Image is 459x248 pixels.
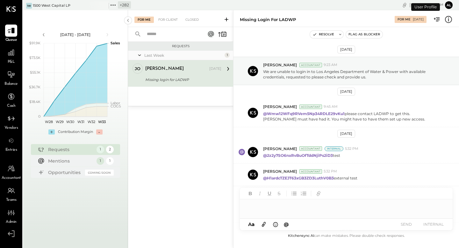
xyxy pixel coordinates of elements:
[7,103,15,109] span: Cash
[97,146,104,153] div: 1
[337,46,355,54] div: [DATE]
[48,158,93,164] div: Mentions
[0,91,22,109] a: Cash
[6,197,17,203] span: Teams
[324,104,338,109] span: 9:45 AM
[263,146,297,151] span: [PERSON_NAME]
[106,157,114,165] div: 1
[324,169,337,174] span: 5:32 PM
[97,157,104,165] div: 1
[45,120,53,124] text: W28
[29,99,40,104] text: $18.4K
[314,189,323,198] button: Add URL
[263,153,333,158] strong: @2z2y7SO6nxRvBuOfTddNjiPs2iD3
[310,31,337,38] button: Resolve
[96,129,103,135] div: -
[111,41,120,45] text: Sales
[2,175,21,181] span: Accountant
[111,101,120,105] text: Labor
[55,120,63,124] text: W29
[209,66,221,71] div: [DATE]
[225,53,230,58] div: 1
[290,189,298,198] button: Unordered List
[118,1,131,9] div: + 282
[144,53,223,58] div: Last Week
[98,120,106,124] text: W33
[445,1,453,9] button: Al
[0,113,22,131] a: Vendors
[131,44,230,48] div: Requests
[299,63,322,67] div: Accountant
[263,69,444,80] p: We are unable to login in to Los Angeles Department of Water & Power with available credentials, ...
[66,120,74,124] text: W30
[401,2,408,8] div: copy link
[0,69,22,87] a: Balance
[424,2,437,8] span: 8 : 17
[0,207,22,225] a: Admin
[263,62,297,68] span: [PERSON_NAME]
[4,125,18,131] span: Vendors
[48,169,82,176] div: Opportunities
[325,146,343,151] div: Internal
[246,221,256,228] button: Aa
[33,3,70,8] div: 1500 West Capital LP
[29,85,40,89] text: $36.7K
[282,220,291,228] button: @
[4,81,18,87] span: Balance
[413,17,424,22] div: [DATE]
[0,185,22,203] a: Teams
[324,62,337,68] span: 9:23 AM
[438,3,443,7] span: am
[299,146,322,151] div: Accountant
[299,105,322,109] div: Accountant
[337,130,355,138] div: [DATE]
[0,47,22,65] a: P&L
[263,153,340,158] p: test
[77,120,84,124] text: W31
[240,17,296,23] div: Missing login for LADWP
[263,169,297,174] span: [PERSON_NAME]
[48,146,93,153] div: Requests
[145,77,219,83] div: Missing login for LADWP
[0,25,22,43] a: Queue
[263,176,334,180] strong: @H1ardcTZEJT63xGB3ZD3LuthV0B3
[48,32,103,37] div: [DATE] - [DATE]
[299,169,322,174] div: Accountant
[29,41,40,45] text: $91.9K
[345,146,358,151] span: 5:32 PM
[398,17,411,22] div: For Me
[252,221,255,227] span: a
[0,135,22,153] a: Entries
[58,129,93,135] div: Contribution Margin
[263,104,297,109] span: [PERSON_NAME]
[5,147,17,153] span: Entries
[256,189,264,198] button: Italic
[275,189,283,198] button: Strikethrough
[134,17,154,23] div: For Me
[38,114,40,119] text: 0
[106,146,114,153] div: 2
[265,189,274,198] button: Underline
[263,111,345,116] strong: @Wmw12WFq9RVem5Np34RDLE29vKu1
[182,17,202,23] div: Closed
[409,2,443,8] div: [DATE]
[30,70,40,75] text: $55.1K
[135,66,140,72] div: jo
[0,163,22,181] a: Accountant
[346,31,383,38] button: Flag as Blocker
[263,175,357,181] p: external test
[6,219,17,225] span: Admin
[145,66,184,72] div: [PERSON_NAME]
[8,59,15,65] span: P&L
[111,104,121,108] text: COGS
[155,17,181,23] div: For Client
[393,220,419,229] button: SEND
[337,88,355,96] div: [DATE]
[411,3,440,11] div: User Profile
[246,189,255,198] button: Bold
[299,189,308,198] button: Ordered List
[26,3,32,9] div: 1W
[29,55,40,60] text: $73.5K
[48,129,55,135] div: +
[88,120,95,124] text: W32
